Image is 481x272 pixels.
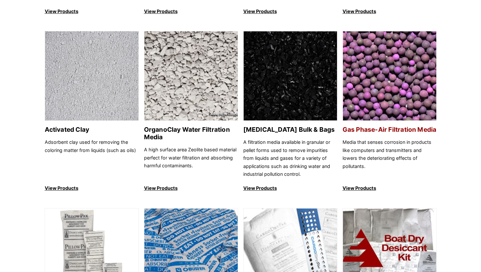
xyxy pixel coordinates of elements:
p: A filtration media available in granular or pellet forms used to remove impurities from liquids a... [243,138,337,178]
img: OrganoClay Water Filtration Media [144,31,238,121]
p: View Products [243,8,337,15]
p: View Products [343,8,437,15]
img: Activated Carbon Bulk & Bags [244,31,337,121]
img: Gas Phase-Air Filtration Media [343,31,436,121]
a: Gas Phase-Air Filtration Media Gas Phase-Air Filtration Media Media that senses corrosion in prod... [343,31,437,192]
h2: Gas Phase-Air Filtration Media [343,126,437,133]
p: View Products [144,8,238,15]
a: Activated Clay Activated Clay Adsorbent clay used for removing the coloring matter from liquids (... [45,31,139,192]
a: Activated Carbon Bulk & Bags [MEDICAL_DATA] Bulk & Bags A filtration media available in granular ... [243,31,337,192]
p: A high surface area Zeolite based material perfect for water filtration and absorbing harmful con... [144,146,238,178]
h2: Activated Clay [45,126,139,133]
a: OrganoClay Water Filtration Media OrganoClay Water Filtration Media A high surface area Zeolite b... [144,31,238,192]
p: View Products [45,8,139,15]
img: Activated Clay [45,31,138,121]
h2: [MEDICAL_DATA] Bulk & Bags [243,126,337,133]
p: View Products [343,184,437,192]
p: View Products [144,184,238,192]
p: Media that senses corrosion in products like computers and transmitters and lowers the deteriorat... [343,138,437,178]
p: View Products [243,184,337,192]
p: Adsorbent clay used for removing the coloring matter from liquids (such as oils) [45,138,139,178]
h2: OrganoClay Water Filtration Media [144,126,238,141]
p: View Products [45,184,139,192]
